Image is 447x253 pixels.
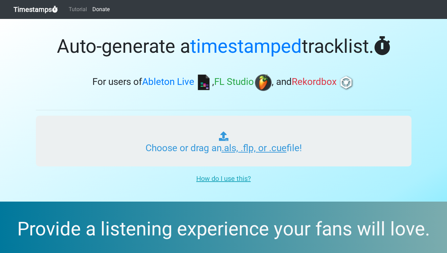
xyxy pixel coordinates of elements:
img: ableton.png [195,74,212,91]
a: Tutorial [66,3,90,16]
a: Donate [90,3,112,16]
img: fl.png [255,74,272,91]
h3: For users of , , and [36,74,411,91]
h1: Auto-generate a tracklist. [36,35,411,58]
span: timestamped [190,35,302,57]
iframe: Drift Widget Chat Controller [413,219,439,245]
img: rb.png [338,74,355,91]
span: FL Studio [214,76,254,88]
u: How do I use this? [196,175,251,183]
span: Ableton Live [142,76,194,88]
span: Rekordbox [292,76,337,88]
h2: Provide a listening experience your fans will love. [16,218,431,240]
a: Timestamps [14,3,58,16]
